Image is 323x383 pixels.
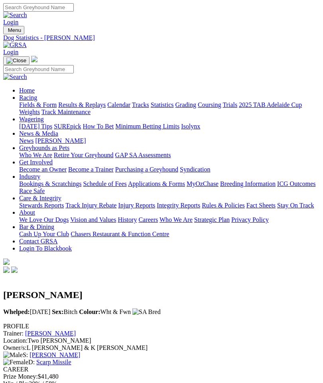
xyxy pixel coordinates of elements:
[132,101,149,108] a: Tracks
[107,101,130,108] a: Calendar
[3,267,10,273] img: facebook.svg
[19,166,320,173] div: Get Involved
[246,202,276,209] a: Fact Sheets
[181,123,200,130] a: Isolynx
[11,267,18,273] img: twitter.svg
[52,308,63,315] b: Sex:
[187,180,219,187] a: MyOzChase
[54,152,114,158] a: Retire Your Greyhound
[3,330,24,337] span: Trainer:
[3,12,27,19] img: Search
[277,180,315,187] a: ICG Outcomes
[36,359,71,365] a: Scarp Missile
[3,344,27,351] span: Owner/s:
[115,152,171,158] a: GAP SA Assessments
[25,330,76,337] a: [PERSON_NAME]
[19,216,320,223] div: About
[19,87,35,94] a: Home
[198,101,221,108] a: Coursing
[19,109,40,115] a: Weights
[31,56,37,62] img: logo-grsa-white.png
[19,101,320,116] div: Racing
[3,373,320,380] div: $41,480
[3,73,27,81] img: Search
[19,101,57,108] a: Fields & Form
[19,245,72,252] a: Login To Blackbook
[3,366,320,373] div: CAREER
[19,137,320,144] div: News & Media
[19,180,320,195] div: Industry
[19,166,67,173] a: Become an Owner
[3,308,30,315] b: Whelped:
[231,216,269,223] a: Privacy Policy
[19,195,61,201] a: Care & Integrity
[19,144,69,151] a: Greyhounds as Pets
[138,216,158,223] a: Careers
[19,209,35,216] a: About
[30,351,80,358] a: [PERSON_NAME]
[3,344,320,351] div: L [PERSON_NAME] & K [PERSON_NAME]
[3,359,35,365] span: D:
[3,351,23,359] img: Male
[132,308,161,316] img: SA Bred
[54,123,81,130] a: SUREpick
[3,308,50,315] span: [DATE]
[118,202,155,209] a: Injury Reports
[19,216,69,223] a: We Love Our Dogs
[223,101,237,108] a: Trials
[3,19,18,26] a: Login
[3,337,28,344] span: Location:
[19,180,81,187] a: Bookings & Scratchings
[3,65,74,73] input: Search
[3,49,18,55] a: Login
[8,27,21,33] span: Menu
[3,351,28,358] span: S:
[19,231,69,237] a: Cash Up Your Club
[19,116,44,122] a: Wagering
[19,130,58,137] a: News & Media
[239,101,302,108] a: 2025 TAB Adelaide Cup
[128,180,185,187] a: Applications & Forms
[19,159,53,166] a: Get Involved
[58,101,106,108] a: Results & Replays
[180,166,210,173] a: Syndication
[3,290,320,300] h2: [PERSON_NAME]
[151,101,174,108] a: Statistics
[83,180,126,187] a: Schedule of Fees
[19,123,320,130] div: Wagering
[71,231,169,237] a: Chasers Restaurant & Function Centre
[19,94,37,101] a: Racing
[157,202,200,209] a: Integrity Reports
[3,373,38,380] span: Prize Money:
[19,202,320,209] div: Care & Integrity
[6,57,26,64] img: Close
[3,34,320,41] a: Dog Statistics - [PERSON_NAME]
[160,216,193,223] a: Who We Are
[220,180,276,187] a: Breeding Information
[202,202,245,209] a: Rules & Policies
[3,323,320,330] div: PROFILE
[115,166,178,173] a: Purchasing a Greyhound
[19,238,57,245] a: Contact GRSA
[52,308,77,315] span: Bitch
[3,337,320,344] div: Two [PERSON_NAME]
[19,152,320,159] div: Greyhounds as Pets
[79,308,100,315] b: Colour:
[19,137,33,144] a: News
[19,152,52,158] a: Who We Are
[68,166,114,173] a: Become a Trainer
[79,308,131,315] span: Wht & Fwn
[83,123,114,130] a: How To Bet
[3,56,30,65] button: Toggle navigation
[70,216,116,223] a: Vision and Values
[3,259,10,265] img: logo-grsa-white.png
[19,202,64,209] a: Stewards Reports
[194,216,230,223] a: Strategic Plan
[115,123,179,130] a: Minimum Betting Limits
[19,231,320,238] div: Bar & Dining
[35,137,86,144] a: [PERSON_NAME]
[41,109,91,115] a: Track Maintenance
[175,101,196,108] a: Grading
[3,3,74,12] input: Search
